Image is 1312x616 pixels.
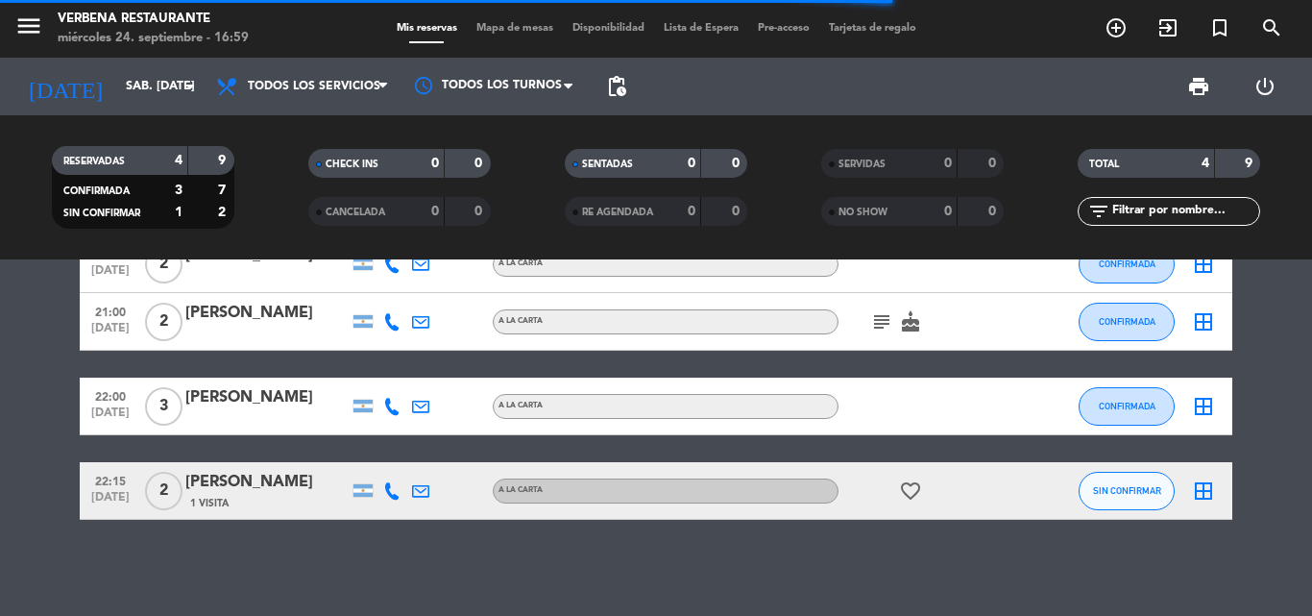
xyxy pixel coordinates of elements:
i: cake [899,310,922,333]
i: border_all [1192,480,1215,503]
strong: 0 [431,205,439,218]
span: NO SHOW [838,208,887,217]
button: CONFIRMADA [1079,387,1175,426]
i: arrow_drop_down [179,75,202,98]
span: CONFIRMADA [63,186,130,196]
i: border_all [1192,253,1215,276]
span: Mapa de mesas [467,23,563,34]
i: search [1260,16,1283,39]
span: A LA CARTA [498,317,543,325]
i: add_circle_outline [1105,16,1128,39]
strong: 0 [688,205,695,218]
span: 2 [145,245,182,283]
span: RESERVADAS [63,157,125,166]
span: A LA CARTA [498,402,543,409]
button: CONFIRMADA [1079,303,1175,341]
span: 1 Visita [190,496,229,511]
span: [DATE] [86,264,134,286]
strong: 3 [175,184,182,197]
span: Tarjetas de regalo [819,23,926,34]
strong: 0 [944,205,952,218]
i: border_all [1192,395,1215,418]
strong: 0 [474,157,486,170]
span: Pre-acceso [748,23,819,34]
span: 21:00 [86,300,134,322]
span: CANCELADA [326,208,385,217]
button: CONFIRMADA [1079,245,1175,283]
i: favorite_border [899,480,922,503]
strong: 0 [732,205,743,218]
strong: 4 [175,154,182,167]
div: [PERSON_NAME] [185,470,349,495]
span: 2 [145,303,182,341]
strong: 0 [732,157,743,170]
span: A LA CARTA [498,259,543,267]
span: A LA CARTA [498,486,543,494]
div: Verbena Restaurante [58,10,249,29]
strong: 1 [175,206,182,219]
span: CONFIRMADA [1099,401,1155,411]
strong: 0 [474,205,486,218]
span: SERVIDAS [838,160,886,169]
span: Disponibilidad [563,23,654,34]
strong: 9 [218,154,230,167]
strong: 7 [218,184,230,197]
button: menu [14,12,43,47]
span: 22:15 [86,469,134,491]
i: power_settings_new [1253,75,1276,98]
i: subject [870,310,893,333]
div: LOG OUT [1231,58,1298,115]
span: [DATE] [86,491,134,513]
span: SIN CONFIRMAR [1093,485,1161,496]
i: turned_in_not [1208,16,1231,39]
span: CONFIRMADA [1099,259,1155,269]
span: SENTADAS [582,160,633,169]
i: border_all [1192,310,1215,333]
div: [PERSON_NAME] [185,301,349,326]
span: [DATE] [86,322,134,344]
input: Filtrar por nombre... [1110,201,1259,222]
i: filter_list [1087,200,1110,223]
div: [PERSON_NAME] [185,385,349,410]
i: exit_to_app [1156,16,1179,39]
strong: 0 [431,157,439,170]
span: TOTAL [1089,160,1119,169]
strong: 0 [688,157,695,170]
span: 3 [145,387,182,426]
i: menu [14,12,43,40]
strong: 0 [988,205,1000,218]
span: print [1187,75,1210,98]
span: Todos los servicios [248,80,380,93]
strong: 0 [988,157,1000,170]
span: 2 [145,472,182,510]
strong: 2 [218,206,230,219]
span: [DATE] [86,407,134,429]
span: Mis reservas [387,23,467,34]
span: RE AGENDADA [582,208,653,217]
span: 22:00 [86,384,134,407]
span: CHECK INS [326,160,378,169]
div: miércoles 24. septiembre - 16:59 [58,29,249,48]
span: Lista de Espera [654,23,748,34]
strong: 0 [944,157,952,170]
strong: 4 [1202,157,1209,170]
strong: 9 [1245,157,1256,170]
span: SIN CONFIRMAR [63,209,140,218]
button: SIN CONFIRMAR [1079,472,1175,510]
span: CONFIRMADA [1099,316,1155,327]
span: pending_actions [605,75,628,98]
i: [DATE] [14,65,116,108]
